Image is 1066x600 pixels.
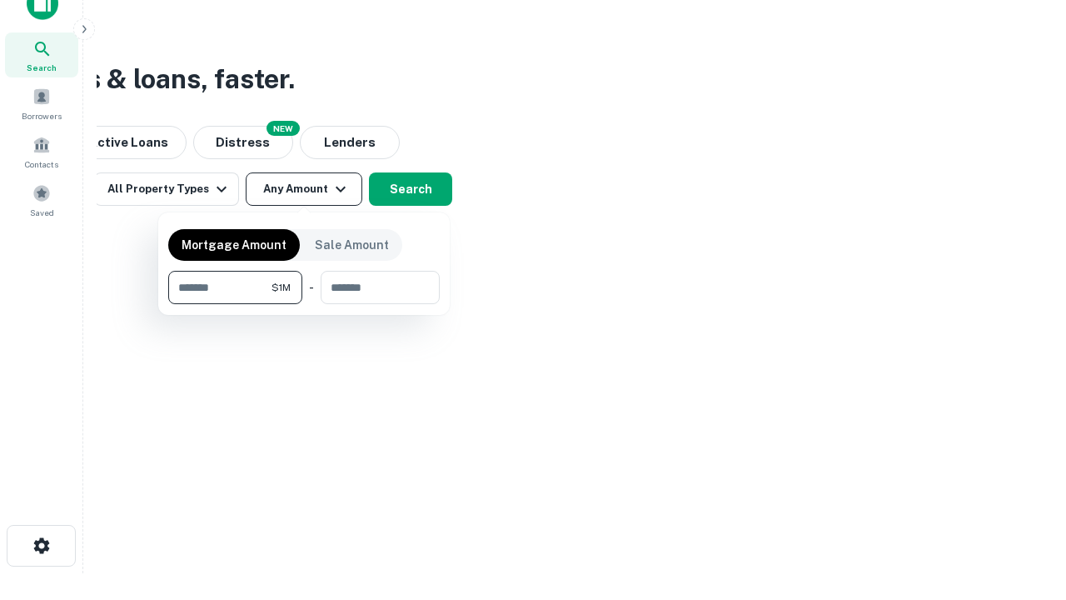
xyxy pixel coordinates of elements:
iframe: Chat Widget [983,467,1066,547]
p: Sale Amount [315,236,389,254]
span: $1M [271,280,291,295]
div: - [309,271,314,304]
p: Mortgage Amount [182,236,286,254]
